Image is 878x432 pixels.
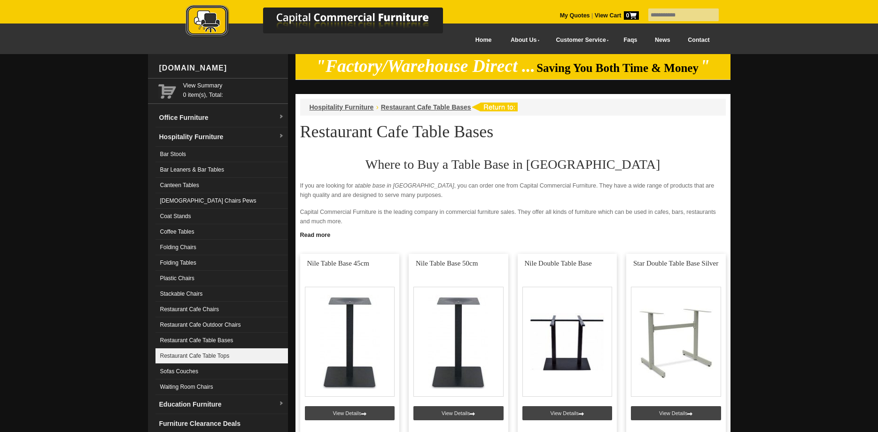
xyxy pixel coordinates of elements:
a: [DEMOGRAPHIC_DATA] Chairs Pews [155,193,288,209]
div: [DOMAIN_NAME] [155,54,288,82]
em: "Factory/Warehouse Direct ... [316,56,535,76]
img: return to [471,102,518,111]
a: Contact [679,30,718,51]
em: " [700,56,710,76]
a: Bar Stools [155,147,288,162]
a: Office Furnituredropdown [155,108,288,127]
a: Bar Leaners & Bar Tables [155,162,288,178]
a: Folding Tables [155,255,288,271]
a: Restaurant Cafe Table Bases [381,103,471,111]
a: Coat Stands [155,209,288,224]
a: Restaurant Cafe Outdoor Chairs [155,317,288,333]
img: dropdown [279,114,284,120]
a: Folding Chairs [155,240,288,255]
a: Restaurant Cafe Table Bases [155,333,288,348]
a: Stackable Chairs [155,286,288,302]
a: About Us [500,30,545,51]
img: Capital Commercial Furniture Logo [160,5,489,39]
a: Waiting Room Chairs [155,379,288,395]
a: Hospitality Furniture [310,103,374,111]
a: Sofas Couches [155,364,288,379]
a: Click to read more [295,228,730,240]
a: Faqs [615,30,646,51]
a: Canteen Tables [155,178,288,193]
a: Restaurant Cafe Table Tops [155,348,288,364]
h2: Where to Buy a Table Base in [GEOGRAPHIC_DATA] [300,157,726,172]
a: Education Furnituredropdown [155,395,288,414]
em: table base in [GEOGRAPHIC_DATA] [358,182,454,189]
span: 0 item(s), Total: [183,81,284,98]
a: Restaurant Cafe Chairs [155,302,288,317]
a: Capital Commercial Furniture Logo [160,5,489,42]
h1: Restaurant Cafe Table Bases [300,123,726,141]
a: Hospitality Furnituredropdown [155,127,288,147]
li: › [376,102,378,112]
a: My Quotes [560,12,590,19]
p: Capital Commercial Furniture is the leading company in commercial furniture sales. They offer all... [300,207,726,226]
a: Customer Service [545,30,614,51]
img: dropdown [279,134,284,139]
a: News [646,30,679,51]
strong: View Cart [595,12,639,19]
p: If you are looking for a , you can order one from Capital Commercial Furniture. They have a wide ... [300,181,726,200]
a: View Summary [183,81,284,90]
a: Coffee Tables [155,224,288,240]
img: dropdown [279,401,284,407]
span: 0 [624,11,639,20]
a: Plastic Chairs [155,271,288,286]
span: Saving You Both Time & Money [536,62,699,74]
a: View Cart0 [593,12,638,19]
